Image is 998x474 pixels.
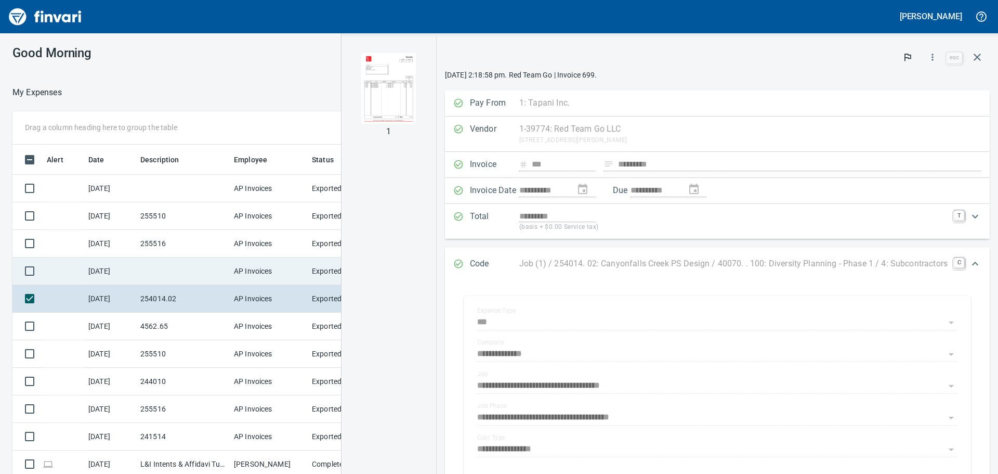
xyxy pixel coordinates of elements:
td: [DATE] [84,313,136,340]
div: Expand [445,247,990,281]
td: [DATE] [84,175,136,202]
img: Page 1 [361,53,416,124]
td: 255516 [136,395,230,423]
td: AP Invoices [230,368,308,395]
h3: Good Morning [12,46,233,60]
button: Flag [896,46,919,69]
p: (basis + $0.00 Service tax) [519,222,948,233]
img: Finvari [6,4,84,29]
td: 255516 [136,230,230,258]
span: Close invoice [944,45,990,70]
span: Online transaction [43,460,54,467]
button: [PERSON_NAME] [897,8,965,24]
td: [DATE] [84,230,136,258]
td: 241514 [136,423,230,451]
p: Job (1) / 254014. 02: Canyonfalls Creek PS Design / 40070. . 100: Diversity Planning - Phase 1 / ... [519,258,948,270]
span: Alert [47,153,63,166]
span: Description [140,153,179,166]
td: Exported [308,258,386,285]
td: [DATE] [84,202,136,230]
p: 1 [386,125,391,138]
td: [DATE] [84,423,136,451]
td: AP Invoices [230,202,308,230]
h5: [PERSON_NAME] [900,11,962,22]
button: More [921,46,944,69]
span: Date [88,153,118,166]
td: AP Invoices [230,175,308,202]
td: Exported [308,368,386,395]
td: Exported [308,423,386,451]
td: 244010 [136,368,230,395]
span: Description [140,153,193,166]
td: [DATE] [84,340,136,368]
nav: breadcrumb [12,86,62,99]
span: Status [312,153,347,166]
p: [DATE] 2:18:58 pm. Red Team Go | Invoice 699. [445,70,990,80]
td: AP Invoices [230,285,308,313]
td: AP Invoices [230,230,308,258]
td: AP Invoices [230,395,308,423]
label: Company [477,339,504,345]
p: Drag a column heading here to group the table [25,122,177,133]
p: Code [470,258,519,271]
span: Status [312,153,334,166]
label: Cost Type [477,434,505,441]
td: [DATE] [84,395,136,423]
td: 255510 [136,340,230,368]
span: Alert [47,153,77,166]
span: Employee [234,153,267,166]
td: Exported [308,230,386,258]
label: Job [477,371,488,377]
td: Exported [308,175,386,202]
td: [DATE] [84,285,136,313]
td: 254014.02 [136,285,230,313]
p: Total [470,210,519,233]
td: 255510 [136,202,230,230]
span: Employee [234,153,281,166]
td: [DATE] [84,258,136,285]
td: Exported [308,202,386,230]
td: Exported [308,313,386,340]
td: AP Invoices [230,340,308,368]
div: Expand [445,204,990,239]
label: Job Phase [477,403,507,409]
a: esc [947,52,962,63]
td: [DATE] [84,368,136,395]
p: My Expenses [12,86,62,99]
td: 4562.65 [136,313,230,340]
td: AP Invoices [230,313,308,340]
a: C [954,258,964,268]
td: Exported [308,340,386,368]
span: Date [88,153,104,166]
td: Exported [308,395,386,423]
label: Expense Type [477,308,516,314]
td: AP Invoices [230,258,308,285]
a: T [954,210,964,221]
td: AP Invoices [230,423,308,451]
td: Exported [308,285,386,313]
